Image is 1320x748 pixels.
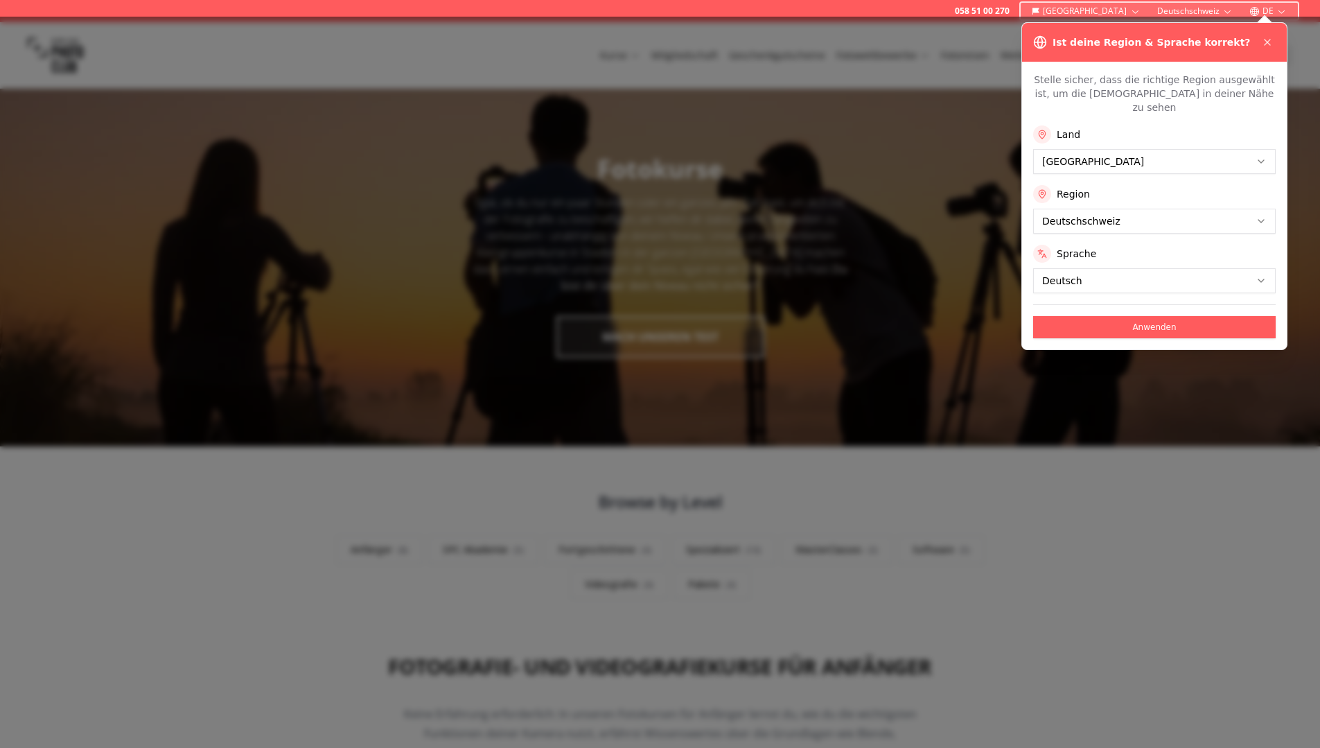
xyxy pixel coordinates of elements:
button: Deutschschweiz [1152,3,1238,19]
h3: Ist deine Region & Sprache korrekt? [1053,35,1250,49]
label: Region [1057,187,1090,201]
label: Sprache [1057,247,1096,261]
p: Stelle sicher, dass die richtige Region ausgewählt ist, um die [DEMOGRAPHIC_DATA] in deiner Nähe ... [1033,73,1276,114]
button: DE [1244,3,1292,19]
button: Anwenden [1033,316,1276,338]
a: 058 51 00 270 [955,6,1010,17]
button: [GEOGRAPHIC_DATA] [1026,3,1146,19]
label: Land [1057,128,1080,141]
